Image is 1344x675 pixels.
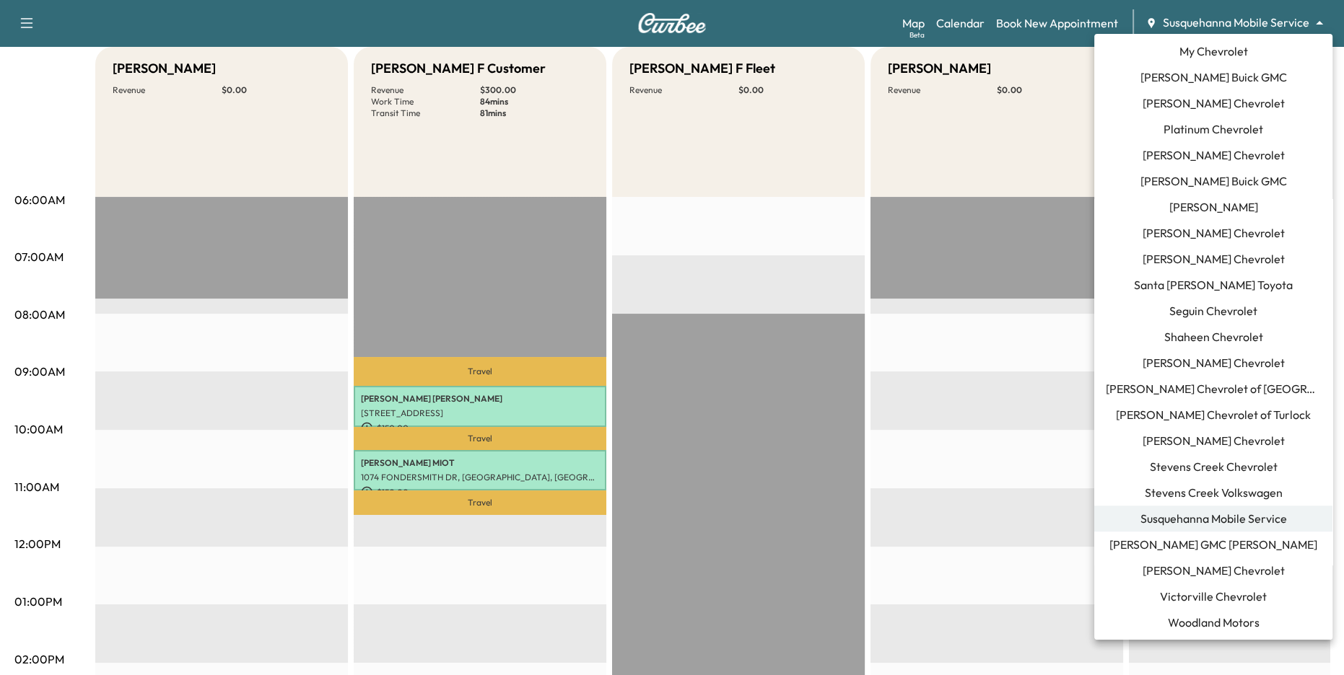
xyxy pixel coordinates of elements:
span: My Chevrolet [1179,43,1248,60]
span: [PERSON_NAME] Chevrolet [1143,562,1285,579]
span: Seguin Chevrolet [1169,302,1257,319]
span: [PERSON_NAME] Chevrolet [1143,94,1285,112]
span: [PERSON_NAME] Chevrolet [1143,432,1285,449]
span: [PERSON_NAME] Chevrolet [1143,224,1285,242]
span: [PERSON_NAME] Buick GMC [1140,172,1287,190]
span: Shaheen Chevrolet [1164,328,1263,345]
span: [PERSON_NAME] Chevrolet [1143,146,1285,164]
span: [PERSON_NAME] Chevrolet of Turlock [1116,406,1311,423]
span: Victorville Chevrolet [1160,588,1267,605]
span: [PERSON_NAME] Chevrolet of [GEOGRAPHIC_DATA] [1106,380,1321,397]
span: [PERSON_NAME] [1169,198,1258,216]
span: Susquehanna Mobile Service [1140,510,1287,527]
span: [PERSON_NAME] Buick GMC [1140,69,1287,86]
span: Santa [PERSON_NAME] Toyota [1134,276,1293,294]
span: Stevens Creek Chevrolet [1150,458,1278,475]
span: Platinum Chevrolet [1164,120,1263,138]
span: Woodland Motors [1168,614,1260,631]
span: Stevens Creek Volkswagen [1145,484,1283,501]
span: [PERSON_NAME] Chevrolet [1143,250,1285,268]
span: [PERSON_NAME] GMC [PERSON_NAME] [1109,536,1317,553]
span: [PERSON_NAME] Chevrolet [1143,354,1285,371]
